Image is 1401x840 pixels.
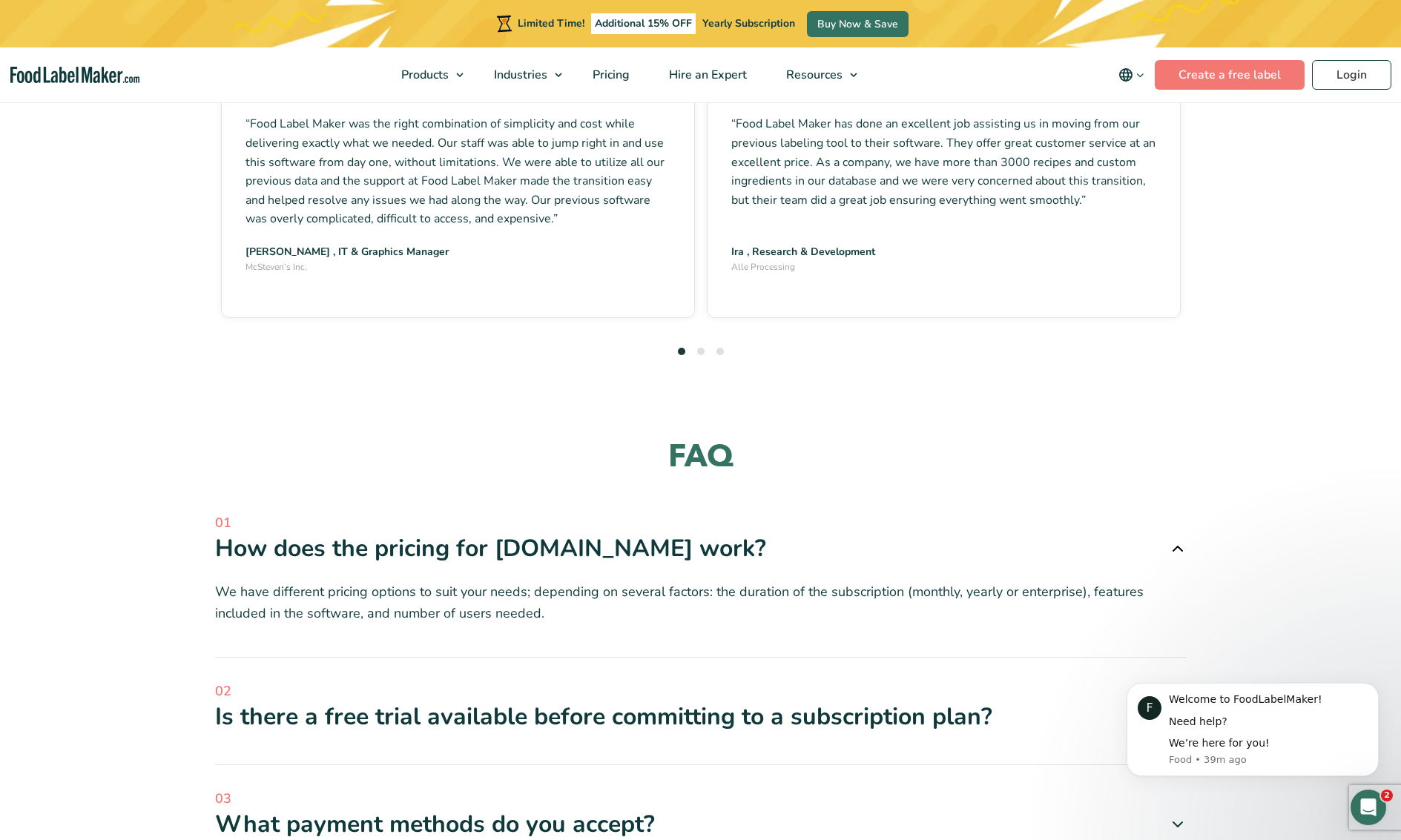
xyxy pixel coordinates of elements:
div: What payment methods do you accept? [215,809,1187,840]
span: 03 [215,789,1187,809]
a: Industries [475,47,570,102]
a: Buy Now & Save [807,11,909,37]
button: 3 of 2 [716,348,724,355]
span: 01 [215,513,1187,533]
a: Create a free label [1155,60,1305,90]
p: [PERSON_NAME] , IT & Graphics Manager [245,244,449,260]
button: 1 of 2 [678,348,685,355]
p: “Food Label Maker has done an excellent job assisting us in moving from our previous labeling too... [731,115,1156,210]
h2: FAQ [215,437,1187,477]
a: Products [382,47,471,102]
button: 2 of 2 [697,348,705,355]
div: How does the pricing for [DOMAIN_NAME] work? [215,533,1187,564]
span: Limited Time! [518,16,584,30]
p: “Food Label Maker was the right combination of simplicity and cost while delivering exactly what ... [245,115,670,229]
span: Products [397,67,450,83]
a: Resources [767,47,865,102]
p: McSteven’s Inc. [245,260,449,274]
p: Ira , Research & Development [731,244,875,260]
a: 02 Is there a free trial available before committing to a subscription plan? [215,681,1187,732]
iframe: Intercom notifications message [1104,661,1401,800]
a: Hire an Expert [650,47,763,102]
span: Hire an Expert [665,67,748,83]
span: Pricing [588,67,631,83]
a: Pricing [573,47,646,102]
span: Yearly Subscription [702,16,795,30]
span: 2 [1381,790,1393,801]
span: Additional 15% OFF [591,13,696,34]
p: We have different pricing options to suit your needs; depending on several factors: the duration ... [215,581,1187,624]
iframe: Intercom live chat [1351,790,1386,825]
a: Login [1312,60,1391,90]
div: Is there a free trial available before committing to a subscription plan? [215,701,1187,732]
span: Industries [489,67,549,83]
span: Resources [782,67,844,83]
a: 01 How does the pricing for [DOMAIN_NAME] work? [215,513,1187,564]
p: Alle Processing [731,260,875,274]
span: 02 [215,681,1187,701]
a: 03 What payment methods do you accept? [215,789,1187,840]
